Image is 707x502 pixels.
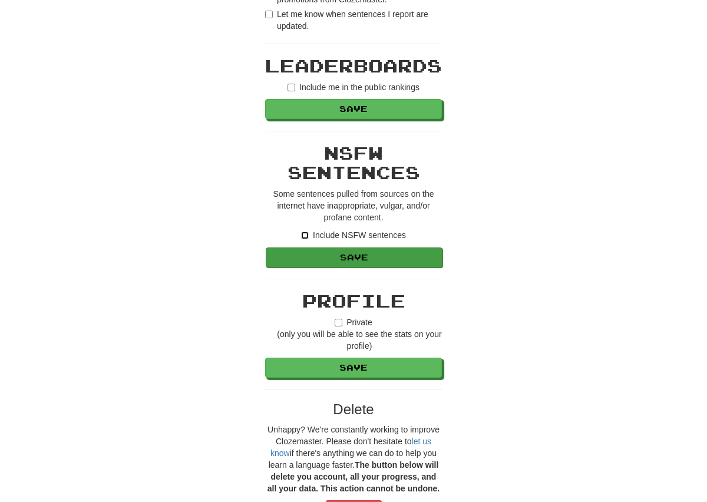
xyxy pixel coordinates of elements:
[265,358,442,378] button: Save
[267,460,440,493] strong: The button below will delete you account, all your progress, and all your data. This action canno...
[288,81,419,93] label: Include me in the public rankings
[265,56,442,75] h2: Leaderboards
[301,229,406,241] label: Include NSFW sentences
[266,247,442,267] button: Save
[265,99,442,119] button: Save
[265,8,442,32] label: Let me know when sentences I report are updated.
[335,319,342,326] input: Private(only you will be able to see the stats on your profile)
[265,424,442,494] p: Unhappy? We're constantly working to improve Clozemaster. Please don't hesitate to if there's any...
[265,316,442,352] label: Private (only you will be able to see the stats on your profile)
[265,143,442,182] h2: NSFW Sentences
[265,188,442,223] p: Some sentences pulled from sources on the internet have inappropriate, vulgar, and/or profane con...
[288,84,295,91] input: Include me in the public rankings
[301,232,309,239] input: Include NSFW sentences
[265,402,442,417] h3: Delete
[265,11,273,18] input: Let me know when sentences I report are updated.
[265,291,442,311] h2: Profile
[270,437,431,458] a: let us know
